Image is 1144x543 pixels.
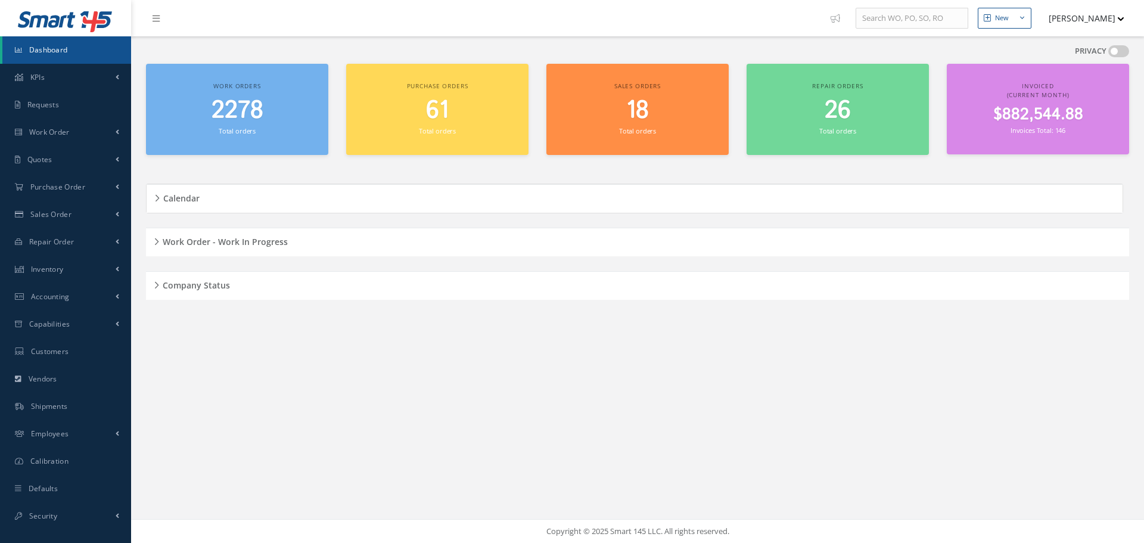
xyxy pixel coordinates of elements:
a: Invoiced (Current Month) $882,544.88 Invoices Total: 146 [947,64,1129,154]
input: Search WO, PO, SO, RO [856,8,968,29]
span: 18 [626,94,649,128]
span: Purchase orders [407,82,468,90]
small: Total orders [619,126,656,135]
span: Inventory [31,264,64,274]
span: Defaults [29,483,58,494]
span: KPIs [30,72,45,82]
span: Security [29,511,57,521]
span: Work orders [213,82,260,90]
a: Work orders 2278 Total orders [146,64,328,155]
span: Vendors [29,374,57,384]
button: [PERSON_NAME] [1037,7,1124,30]
span: $882,544.88 [993,103,1083,126]
span: Shipments [31,401,68,411]
a: Repair orders 26 Total orders [747,64,929,155]
span: Purchase Order [30,182,85,192]
span: 61 [426,94,449,128]
a: Dashboard [2,36,131,64]
span: Sales orders [614,82,661,90]
small: Total orders [819,126,856,135]
h5: Company Status [159,277,230,291]
span: Accounting [31,291,70,302]
span: Invoiced [1022,82,1054,90]
span: Customers [31,346,69,356]
small: Total orders [419,126,456,135]
button: New [978,8,1031,29]
span: Work Order [29,127,70,137]
span: Repair orders [812,82,863,90]
span: Dashboard [29,45,68,55]
small: Invoices Total: 146 [1011,126,1065,135]
span: (Current Month) [1007,91,1070,99]
label: PRIVACY [1075,45,1106,57]
span: 2278 [212,94,263,128]
h5: Work Order - Work In Progress [159,233,288,247]
small: Total orders [219,126,256,135]
span: Repair Order [29,237,74,247]
div: Copyright © 2025 Smart 145 LLC. All rights reserved. [143,526,1132,538]
span: Quotes [27,154,52,165]
span: Requests [27,100,59,110]
a: Purchase orders 61 Total orders [346,64,529,155]
div: New [995,13,1009,23]
span: Capabilities [29,319,70,329]
span: Sales Order [30,209,71,219]
span: 26 [825,94,851,128]
span: Employees [31,429,69,439]
h5: Calendar [160,190,200,204]
span: Calibration [30,456,69,466]
a: Sales orders 18 Total orders [546,64,729,155]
